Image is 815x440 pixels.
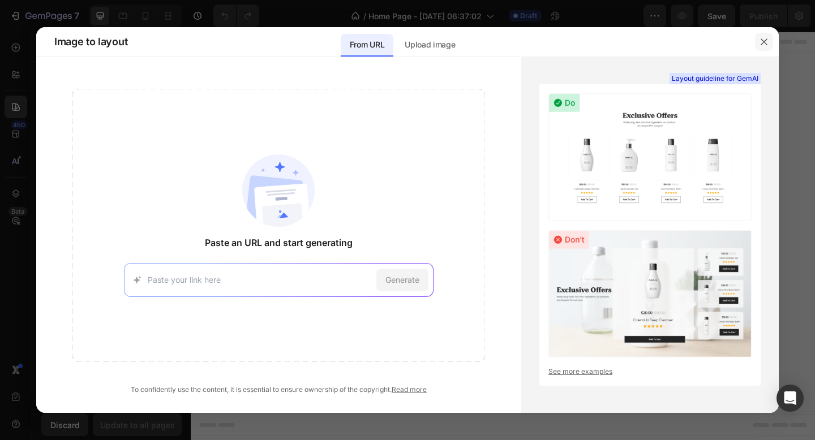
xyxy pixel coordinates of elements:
div: Start with Sections from sidebar [271,225,408,239]
a: See more examples [548,366,752,377]
button: Add sections [258,248,335,270]
div: Start with Generating from URL or image [264,311,416,320]
p: Upload image [405,38,455,51]
a: Read more [392,385,427,394]
input: Paste your link here [148,274,372,286]
span: Paste an URL and start generating [205,236,353,249]
span: Generate [385,274,419,286]
div: To confidently use the content, it is essential to ensure ownership of the copyright. [72,385,485,395]
div: Open Intercom Messenger [777,385,804,412]
p: From URL [350,38,384,51]
span: Image to layout [54,35,127,49]
button: Add elements [342,248,422,270]
span: Layout guideline for GemAI [672,74,758,84]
